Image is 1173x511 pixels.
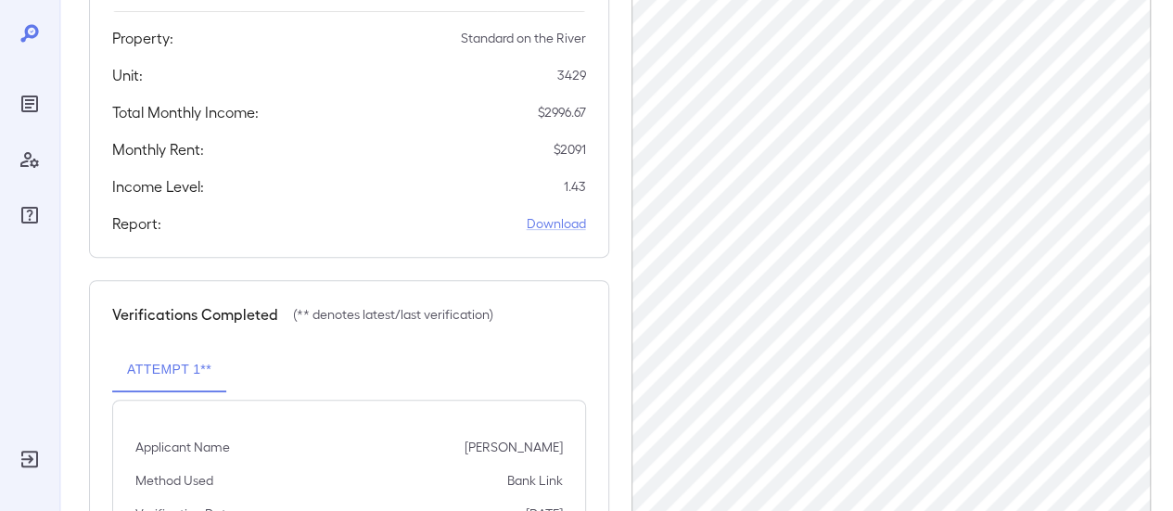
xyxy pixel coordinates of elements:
h5: Income Level: [112,175,204,198]
h5: Verifications Completed [112,303,278,326]
p: $ 2091 [554,140,586,159]
p: 3429 [557,66,586,84]
h5: Report: [112,212,161,235]
p: [PERSON_NAME] [465,438,563,456]
p: (** denotes latest/last verification) [293,305,493,324]
div: Reports [15,89,45,119]
h5: Monthly Rent: [112,138,204,160]
p: $ 2996.67 [538,103,586,121]
a: Download [527,214,586,233]
div: Manage Users [15,145,45,174]
h5: Total Monthly Income: [112,101,259,123]
p: Method Used [135,471,213,490]
div: Log Out [15,444,45,474]
h5: Unit: [112,64,143,86]
p: Standard on the River [461,29,586,47]
h5: Property: [112,27,173,49]
p: Applicant Name [135,438,230,456]
p: 1.43 [564,177,586,196]
p: Bank Link [507,471,563,490]
div: FAQ [15,200,45,230]
button: Attempt 1** [112,348,226,392]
